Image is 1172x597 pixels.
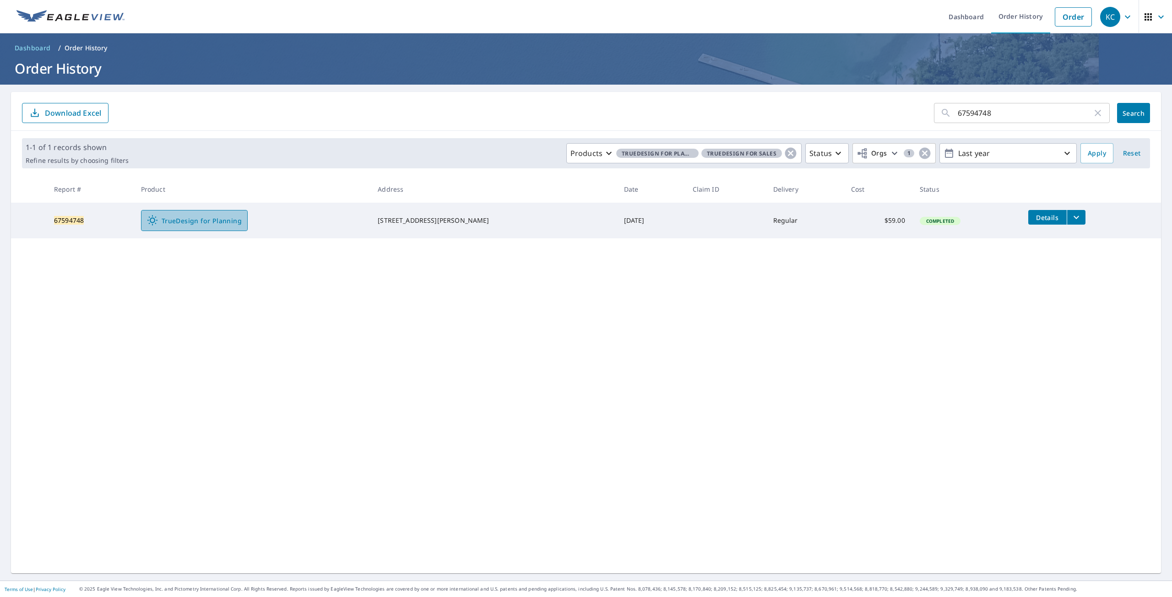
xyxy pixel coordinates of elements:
[844,176,912,203] th: Cost
[805,143,849,163] button: Status
[904,150,914,156] span: 1
[45,108,101,118] p: Download Excel
[1117,103,1150,123] button: Search
[141,210,248,231] a: TrueDesign for Planning
[844,203,912,238] td: $59.00
[11,59,1161,78] h1: Order History
[1124,109,1143,118] span: Search
[1028,210,1067,225] button: detailsBtn-67594748
[912,176,1021,203] th: Status
[701,149,782,158] span: TrueDesign for Sales
[766,203,844,238] td: Regular
[566,143,802,163] button: ProductsTrueDesign for PlanningTrueDesign for Sales
[16,10,125,24] img: EV Logo
[58,43,61,54] li: /
[958,100,1092,126] input: Address, Report #, Claim ID, etc.
[809,148,832,159] p: Status
[939,143,1077,163] button: Last year
[1121,148,1143,159] span: Reset
[1100,7,1120,27] div: KC
[15,43,51,53] span: Dashboard
[570,148,602,159] p: Products
[617,176,685,203] th: Date
[54,216,84,225] mark: 67594748
[11,41,54,55] a: Dashboard
[955,145,1062,161] p: Last year
[1117,143,1146,163] button: Reset
[378,216,609,225] div: [STREET_ADDRESS][PERSON_NAME]
[26,142,129,153] p: 1-1 of 1 records shown
[1080,143,1113,163] button: Apply
[36,586,65,592] a: Privacy Policy
[47,176,134,203] th: Report #
[1088,148,1106,159] span: Apply
[5,586,33,592] a: Terms of Use
[26,156,129,165] p: Refine results by choosing filters
[616,149,699,158] span: TrueDesign for Planning
[134,176,370,203] th: Product
[921,218,960,224] span: Completed
[617,203,685,238] td: [DATE]
[685,176,766,203] th: Claim ID
[5,586,65,592] p: |
[11,41,1161,55] nav: breadcrumb
[22,103,109,123] button: Download Excel
[852,143,936,163] button: Orgs1
[857,148,887,159] span: Orgs
[1055,7,1092,27] a: Order
[1034,213,1061,222] span: Details
[147,215,242,226] span: TrueDesign for Planning
[65,43,108,53] p: Order History
[766,176,844,203] th: Delivery
[79,586,1167,592] p: © 2025 Eagle View Technologies, Inc. and Pictometry International Corp. All Rights Reserved. Repo...
[1067,210,1085,225] button: filesDropdownBtn-67594748
[370,176,616,203] th: Address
